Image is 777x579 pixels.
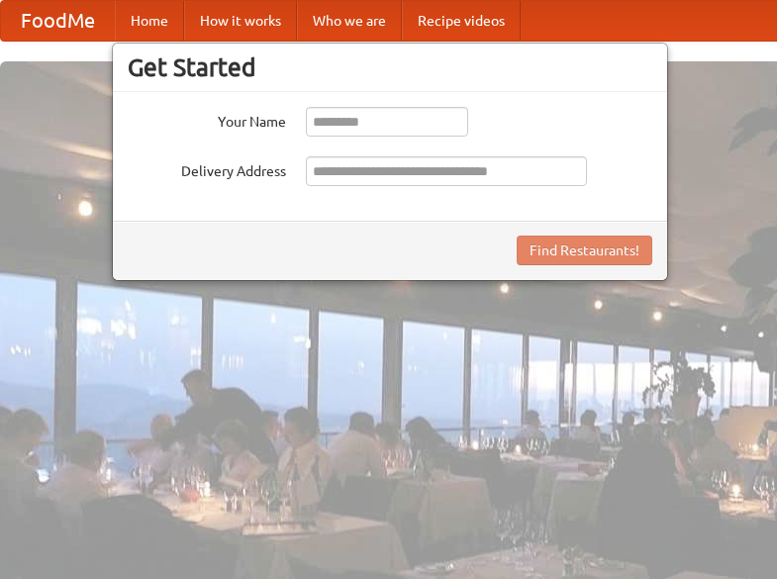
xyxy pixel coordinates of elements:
[115,1,184,41] a: Home
[128,52,652,82] h3: Get Started
[128,107,286,132] label: Your Name
[297,1,402,41] a: Who we are
[128,156,286,181] label: Delivery Address
[184,1,297,41] a: How it works
[1,1,115,41] a: FoodMe
[517,236,652,265] button: Find Restaurants!
[402,1,521,41] a: Recipe videos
